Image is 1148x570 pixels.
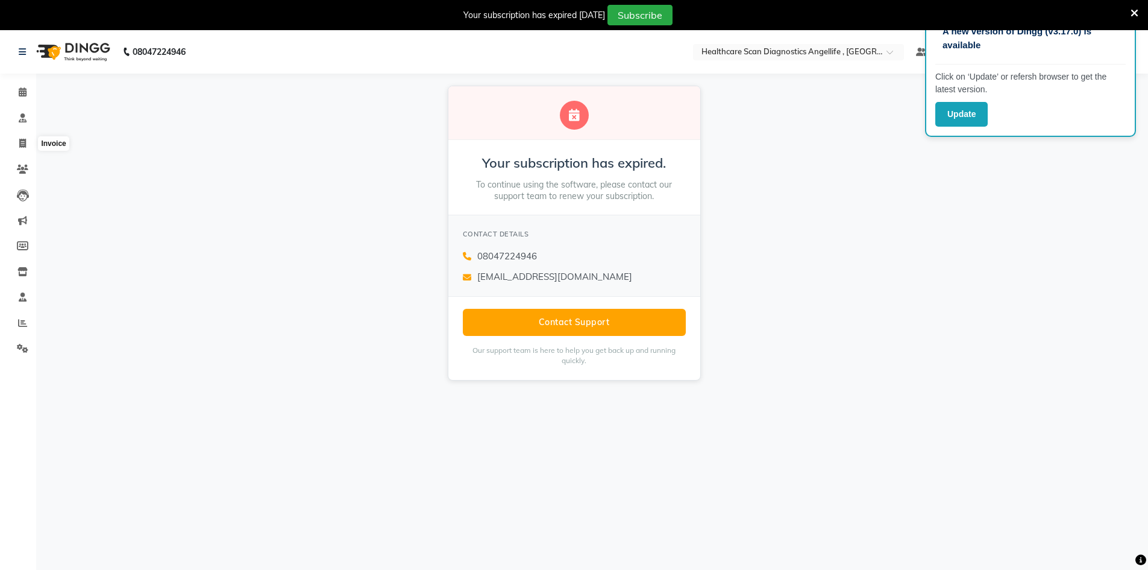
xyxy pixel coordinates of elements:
h2: Your subscription has expired. [463,154,686,172]
button: Subscribe [607,5,673,25]
p: Our support team is here to help you get back up and running quickly. [463,346,686,366]
b: 08047224946 [133,35,186,69]
span: [EMAIL_ADDRESS][DOMAIN_NAME] [477,270,632,284]
span: CONTACT DETAILS [463,230,529,238]
p: Click on ‘Update’ or refersh browser to get the latest version. [935,71,1126,96]
p: To continue using the software, please contact our support team to renew your subscription. [463,179,686,203]
p: A new version of Dingg (v3.17.0) is available [943,25,1118,52]
img: logo [31,35,113,69]
div: Invoice [38,136,69,151]
span: 08047224946 [477,250,537,264]
button: Update [935,102,988,127]
div: Your subscription has expired [DATE] [463,9,605,22]
button: Contact Support [463,309,686,336]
